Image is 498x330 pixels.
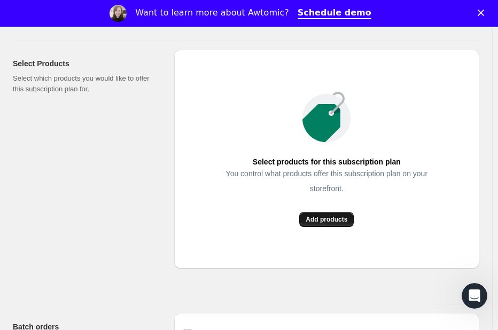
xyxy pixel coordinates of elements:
img: Profile image for Emily [110,5,127,22]
button: Add products [299,212,354,227]
p: Select which products you would like to offer this subscription plan for. [13,73,157,95]
div: Want to learn more about Awtomic? [135,7,289,18]
span: You control what products offer this subscription plan on your storefront. [216,166,438,196]
span: Select products for this subscription plan [253,154,401,169]
h2: Select Products [13,58,157,69]
iframe: Intercom live chat [462,283,487,309]
a: Schedule demo [298,7,371,19]
div: Close [478,10,488,16]
span: Add products [306,215,347,224]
